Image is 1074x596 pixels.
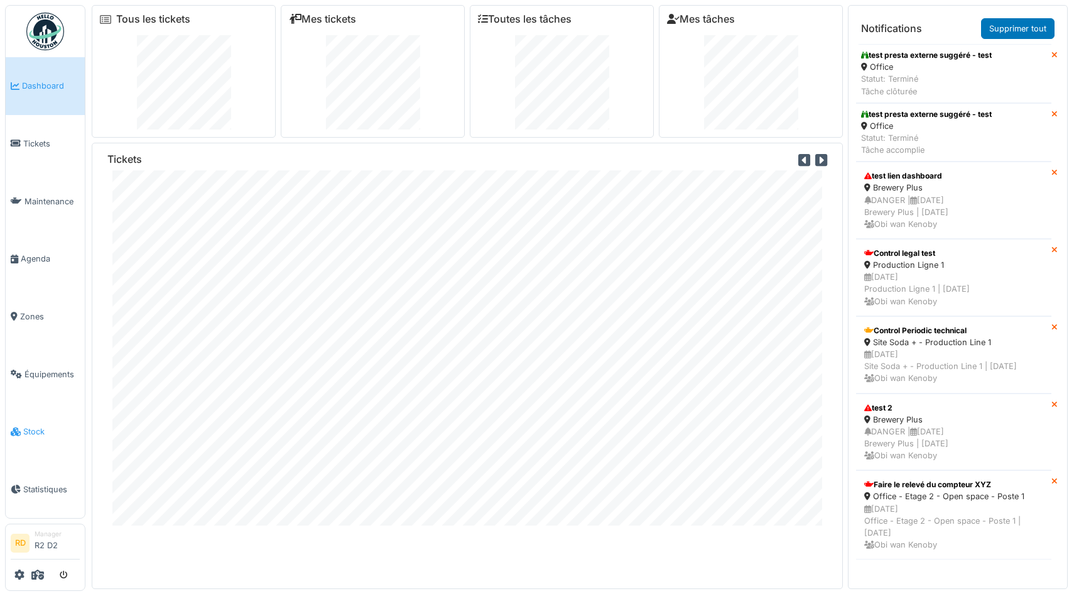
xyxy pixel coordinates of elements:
div: Site Soda + - Production Line 1 [864,336,1043,348]
div: Manager [35,529,80,539]
a: Tous les tickets [116,13,190,25]
div: Control Periodic technical [864,325,1043,336]
div: Office - Etage 2 - Open space - Poste 1 [864,490,1043,502]
div: [DATE] Production Ligne 1 | [DATE] Obi wan Kenoby [864,271,1043,307]
img: Badge_color-CXgf-gQk.svg [26,13,64,50]
span: Stock [23,426,80,438]
div: Faire le relevé du compteur XYZ [864,479,1043,490]
span: Maintenance [24,196,80,207]
div: Statut: Terminé Tâche accomplie [861,132,992,156]
div: Control legal test [864,248,1043,259]
li: RD [11,534,30,553]
h6: Tickets [107,153,142,165]
a: Zones [6,288,85,346]
div: DANGER | [DATE] Brewery Plus | [DATE] Obi wan Kenoby [864,194,1043,231]
a: RD ManagerR2 D2 [11,529,80,560]
span: Zones [20,311,80,323]
div: Office [861,61,992,73]
a: Mes tickets [289,13,356,25]
a: Mes tâches [667,13,735,25]
span: Équipements [24,368,80,380]
span: Tickets [23,138,80,150]
a: test 2 Brewery Plus DANGER |[DATE]Brewery Plus | [DATE] Obi wan Kenoby [856,394,1051,471]
span: Dashboard [22,80,80,92]
a: Maintenance [6,172,85,230]
a: test lien dashboard Brewery Plus DANGER |[DATE]Brewery Plus | [DATE] Obi wan Kenoby [856,162,1051,239]
div: test 2 [864,402,1043,414]
a: Dashboard [6,57,85,115]
a: Toutes les tâches [478,13,572,25]
h6: Notifications [861,23,922,35]
a: Control Periodic technical Site Soda + - Production Line 1 [DATE]Site Soda + - Production Line 1 ... [856,316,1051,394]
div: Brewery Plus [864,182,1043,194]
div: Brewery Plus [864,414,1043,426]
div: Office [861,120,992,132]
a: Statistiques [6,461,85,519]
div: Production Ligne 1 [864,259,1043,271]
div: DANGER | [DATE] Brewery Plus | [DATE] Obi wan Kenoby [864,426,1043,462]
li: R2 D2 [35,529,80,556]
span: Agenda [21,253,80,265]
a: test presta externe suggéré - test Office Statut: TerminéTâche clôturée [856,44,1051,103]
a: test presta externe suggéré - test Office Statut: TerminéTâche accomplie [856,103,1051,162]
span: Statistiques [23,483,80,495]
div: [DATE] Site Soda + - Production Line 1 | [DATE] Obi wan Kenoby [864,348,1043,385]
a: Control legal test Production Ligne 1 [DATE]Production Ligne 1 | [DATE] Obi wan Kenoby [856,239,1051,316]
a: Tickets [6,115,85,173]
div: test lien dashboard [864,170,1043,182]
a: Supprimer tout [981,18,1055,39]
a: Agenda [6,230,85,288]
div: test presta externe suggéré - test [861,50,992,61]
div: [DATE] Office - Etage 2 - Open space - Poste 1 | [DATE] Obi wan Kenoby [864,503,1043,551]
div: Statut: Terminé Tâche clôturée [861,73,992,97]
a: Stock [6,403,85,461]
div: test presta externe suggéré - test [861,109,992,120]
a: Équipements [6,345,85,403]
a: Faire le relevé du compteur XYZ Office - Etage 2 - Open space - Poste 1 [DATE]Office - Etage 2 - ... [856,470,1051,560]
